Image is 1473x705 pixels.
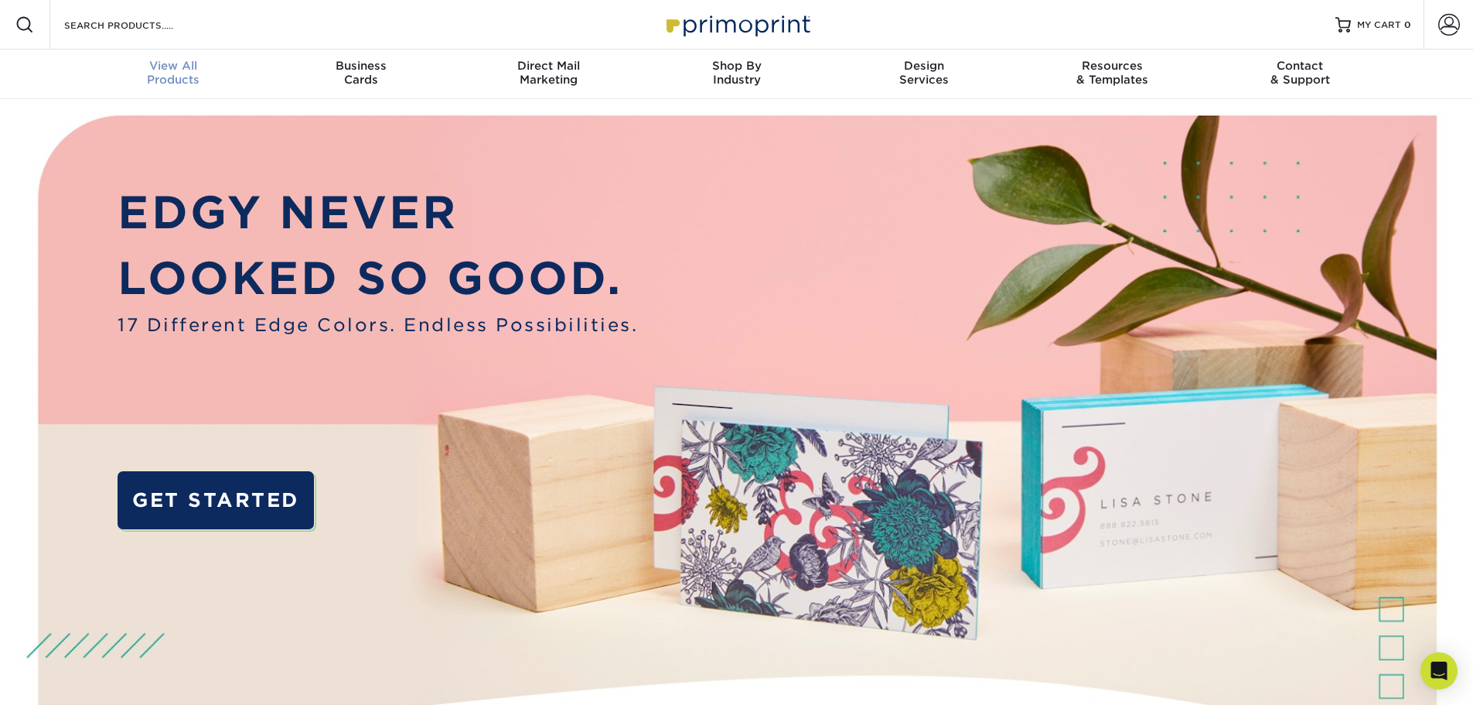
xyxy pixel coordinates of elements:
span: 17 Different Edge Colors. Endless Possibilities. [118,312,638,338]
span: View All [80,59,268,73]
a: Resources& Templates [1018,50,1206,99]
a: Contact& Support [1206,50,1394,99]
a: Shop ByIndustry [643,50,830,99]
span: Business [267,59,455,73]
a: View AllProducts [80,50,268,99]
span: Design [830,59,1018,73]
a: GET STARTED [118,471,313,529]
a: DesignServices [830,50,1018,99]
div: Products [80,59,268,87]
p: LOOKED SO GOOD. [118,245,638,312]
img: Primoprint [660,8,814,41]
input: SEARCH PRODUCTS..... [63,15,213,34]
span: Contact [1206,59,1394,73]
div: Marketing [455,59,643,87]
div: Open Intercom Messenger [1420,652,1458,690]
span: MY CART [1357,19,1401,32]
a: BusinessCards [267,50,455,99]
div: Industry [643,59,830,87]
a: Direct MailMarketing [455,50,643,99]
span: Shop By [643,59,830,73]
div: & Support [1206,59,1394,87]
div: & Templates [1018,59,1206,87]
span: 0 [1404,19,1411,30]
span: Direct Mail [455,59,643,73]
span: Resources [1018,59,1206,73]
div: Cards [267,59,455,87]
div: Services [830,59,1018,87]
p: EDGY NEVER [118,180,638,246]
